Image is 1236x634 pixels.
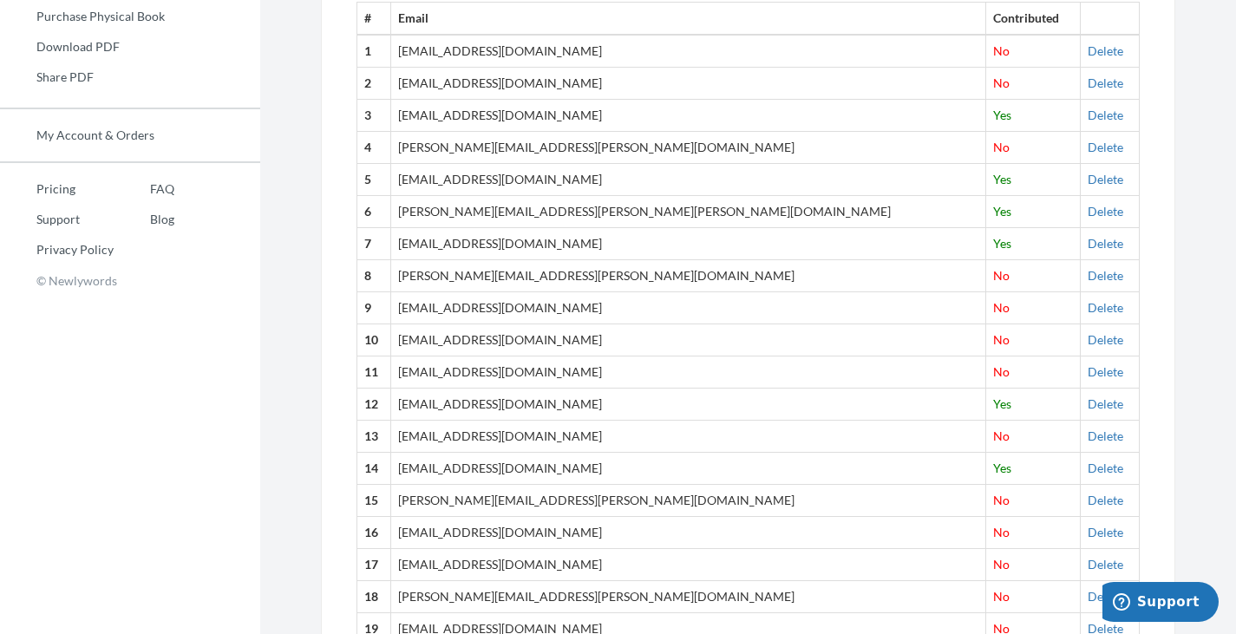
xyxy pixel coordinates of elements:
a: Delete [1088,493,1123,507]
td: [PERSON_NAME][EMAIL_ADDRESS][PERSON_NAME][PERSON_NAME][DOMAIN_NAME] [390,196,985,228]
td: [EMAIL_ADDRESS][DOMAIN_NAME] [390,549,985,581]
a: Delete [1088,461,1123,475]
td: [EMAIL_ADDRESS][DOMAIN_NAME] [390,356,985,389]
th: 17 [357,549,391,581]
th: # [357,3,391,35]
th: Email [390,3,985,35]
span: No [993,75,1010,90]
td: [EMAIL_ADDRESS][DOMAIN_NAME] [390,324,985,356]
th: 7 [357,228,391,260]
th: 11 [357,356,391,389]
td: [PERSON_NAME][EMAIL_ADDRESS][PERSON_NAME][DOMAIN_NAME] [390,132,985,164]
a: Delete [1088,204,1123,219]
a: Delete [1088,300,1123,315]
td: [PERSON_NAME][EMAIL_ADDRESS][PERSON_NAME][DOMAIN_NAME] [390,260,985,292]
th: 14 [357,453,391,485]
th: 12 [357,389,391,421]
td: [EMAIL_ADDRESS][DOMAIN_NAME] [390,35,985,67]
th: 6 [357,196,391,228]
iframe: Opens a widget where you can chat to one of our agents [1102,582,1219,625]
span: No [993,493,1010,507]
a: Delete [1088,428,1123,443]
td: [EMAIL_ADDRESS][DOMAIN_NAME] [390,228,985,260]
a: Delete [1088,589,1123,604]
td: [EMAIL_ADDRESS][DOMAIN_NAME] [390,68,985,100]
span: Yes [993,396,1011,411]
a: Delete [1088,268,1123,283]
span: No [993,332,1010,347]
td: [PERSON_NAME][EMAIL_ADDRESS][PERSON_NAME][DOMAIN_NAME] [390,485,985,517]
td: [EMAIL_ADDRESS][DOMAIN_NAME] [390,421,985,453]
a: Delete [1088,525,1123,539]
th: 13 [357,421,391,453]
a: Delete [1088,172,1123,186]
span: Yes [993,108,1011,122]
th: 2 [357,68,391,100]
a: Delete [1088,43,1123,58]
span: No [993,428,1010,443]
span: No [993,364,1010,379]
th: Contributed [985,3,1080,35]
span: Yes [993,204,1011,219]
span: No [993,300,1010,315]
th: 3 [357,100,391,132]
span: No [993,140,1010,154]
th: 15 [357,485,391,517]
span: Yes [993,461,1011,475]
span: Yes [993,236,1011,251]
a: Delete [1088,396,1123,411]
th: 5 [357,164,391,196]
td: [EMAIL_ADDRESS][DOMAIN_NAME] [390,292,985,324]
a: Delete [1088,140,1123,154]
a: Delete [1088,364,1123,379]
span: No [993,589,1010,604]
a: FAQ [114,176,174,202]
td: [EMAIL_ADDRESS][DOMAIN_NAME] [390,389,985,421]
th: 4 [357,132,391,164]
td: [EMAIL_ADDRESS][DOMAIN_NAME] [390,453,985,485]
th: 18 [357,581,391,613]
span: No [993,525,1010,539]
span: No [993,268,1010,283]
td: [EMAIL_ADDRESS][DOMAIN_NAME] [390,100,985,132]
span: Yes [993,172,1011,186]
th: 16 [357,517,391,549]
span: No [993,43,1010,58]
a: Blog [114,206,174,232]
a: Delete [1088,108,1123,122]
td: [EMAIL_ADDRESS][DOMAIN_NAME] [390,517,985,549]
th: 1 [357,35,391,67]
td: [PERSON_NAME][EMAIL_ADDRESS][PERSON_NAME][DOMAIN_NAME] [390,581,985,613]
a: Delete [1088,75,1123,90]
a: Delete [1088,332,1123,347]
th: 8 [357,260,391,292]
a: Delete [1088,236,1123,251]
a: Delete [1088,557,1123,572]
td: [EMAIL_ADDRESS][DOMAIN_NAME] [390,164,985,196]
span: No [993,557,1010,572]
th: 10 [357,324,391,356]
th: 9 [357,292,391,324]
